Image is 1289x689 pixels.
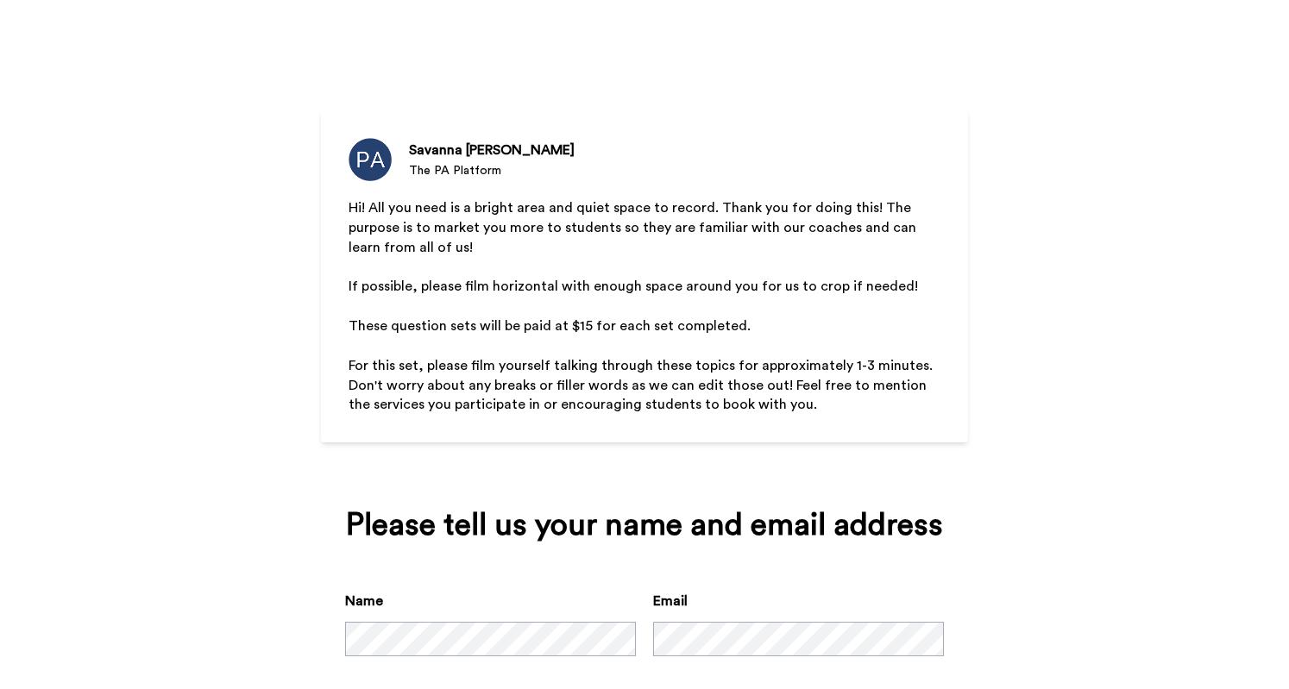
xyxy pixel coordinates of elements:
[345,508,944,542] div: Please tell us your name and email address
[345,591,383,611] label: Name
[409,140,575,160] div: Savanna [PERSON_NAME]
[349,201,920,254] span: Hi! All you need is a bright area and quiet space to record. Thank you for doing this! The purpos...
[349,319,751,333] span: These question sets will be paid at $15 for each set completed.
[349,359,936,412] span: For this set, please film yourself talking through these topics for approximately 1-3 minutes. Do...
[653,591,688,611] label: Email
[409,162,575,179] div: The PA Platform
[349,138,392,181] img: The PA Platform
[349,279,918,293] span: If possible, please film horizontal with enough space around you for us to crop if needed!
